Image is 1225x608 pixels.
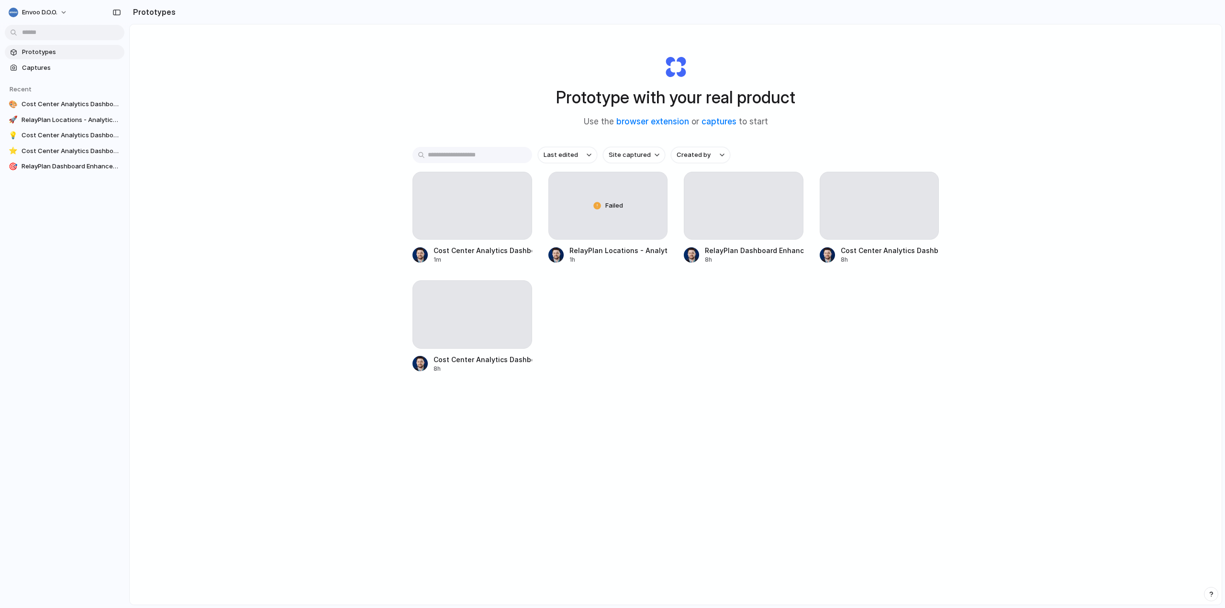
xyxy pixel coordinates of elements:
[605,201,623,210] span: Failed
[434,354,532,365] div: Cost Center Analytics Dashboard
[609,150,651,160] span: Site captured
[705,255,803,264] div: 8h
[569,255,668,264] div: 1h
[9,162,18,171] div: 🎯
[544,150,578,160] span: Last edited
[5,5,72,20] button: Envoo d.o.o.
[22,131,121,140] span: Cost Center Analytics Dashboard
[616,117,689,126] a: browser extension
[702,117,736,126] a: captures
[684,172,803,264] a: RelayPlan Dashboard Enhancements8h
[548,172,668,264] a: FailedRelayPlan Locations - Analytics & Filters1h
[677,150,711,160] span: Created by
[9,115,18,125] div: 🚀
[569,245,668,255] div: RelayPlan Locations - Analytics & Filters
[5,113,124,127] a: 🚀RelayPlan Locations - Analytics & Filters
[9,131,18,140] div: 💡
[5,45,124,59] a: Prototypes
[22,146,121,156] span: Cost Center Analytics Dashboard
[22,47,121,57] span: Prototypes
[129,6,176,18] h2: Prototypes
[22,162,121,171] span: RelayPlan Dashboard Enhancements
[434,365,532,373] div: 8h
[434,245,532,255] div: Cost Center Analytics Dashboard
[22,63,121,73] span: Captures
[841,245,939,255] div: Cost Center Analytics Dashboard
[9,146,18,156] div: ⭐
[412,172,532,264] a: Cost Center Analytics Dashboard1m
[22,115,121,125] span: RelayPlan Locations - Analytics & Filters
[5,159,124,174] a: 🎯RelayPlan Dashboard Enhancements
[434,255,532,264] div: 1m
[584,116,768,128] span: Use the or to start
[5,61,124,75] a: Captures
[5,128,124,143] a: 💡Cost Center Analytics Dashboard
[603,147,665,163] button: Site captured
[412,280,532,373] a: Cost Center Analytics Dashboard8h
[5,144,124,158] a: ⭐Cost Center Analytics Dashboard
[22,99,121,109] span: Cost Center Analytics Dashboard
[671,147,730,163] button: Created by
[5,97,124,111] a: 🎨Cost Center Analytics Dashboard
[705,245,803,255] div: RelayPlan Dashboard Enhancements
[841,255,939,264] div: 8h
[538,147,597,163] button: Last edited
[22,8,57,17] span: Envoo d.o.o.
[10,85,32,93] span: Recent
[556,85,795,110] h1: Prototype with your real product
[9,99,18,109] div: 🎨
[820,172,939,264] a: Cost Center Analytics Dashboard8h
